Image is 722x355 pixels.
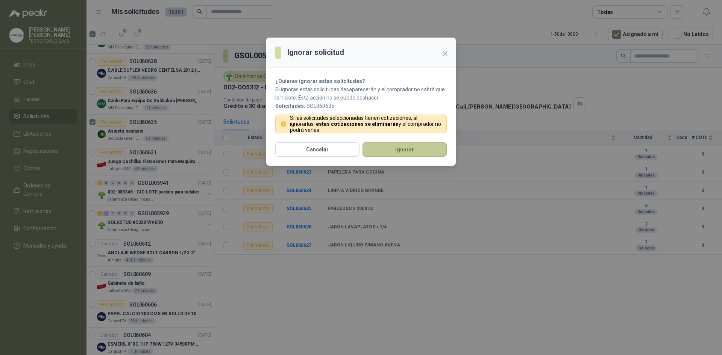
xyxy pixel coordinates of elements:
button: Cancelar [275,142,359,157]
p: Si ignoras estas solicitudes desaparecerán y el comprador no sabrá que lo hiciste. Esta acción no... [275,85,447,102]
span: close [442,51,448,57]
h3: Ignorar solicitud [287,47,344,58]
strong: ¿Quieres ignorar estas solicitudes? [275,78,365,84]
p: Si las solicitudes seleccionadas tienen cotizaciones, al ignorarlas, y el comprador no podrá verlas. [290,115,442,133]
p: SOL060635 [275,102,447,110]
button: Ignorar [363,142,447,157]
button: Close [439,48,451,60]
b: Solicitudes: [275,103,305,109]
strong: estas cotizaciones se eliminarán [316,121,399,127]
